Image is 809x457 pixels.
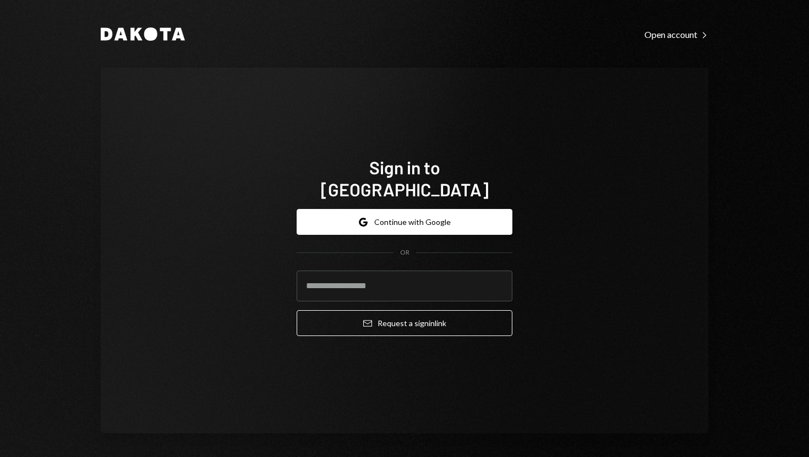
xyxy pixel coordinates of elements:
[297,209,512,235] button: Continue with Google
[644,28,708,40] a: Open account
[297,156,512,200] h1: Sign in to [GEOGRAPHIC_DATA]
[297,310,512,336] button: Request a signinlink
[400,248,409,257] div: OR
[644,29,708,40] div: Open account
